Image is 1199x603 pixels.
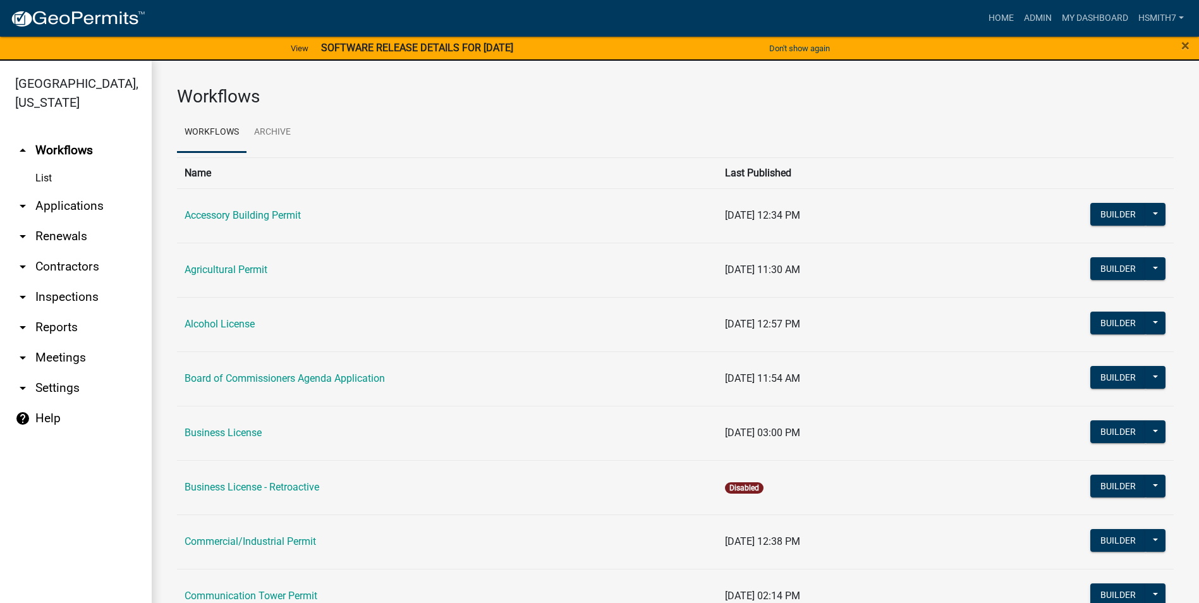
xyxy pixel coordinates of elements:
[725,482,764,494] span: Disabled
[725,318,800,330] span: [DATE] 12:57 PM
[725,264,800,276] span: [DATE] 11:30 AM
[185,318,255,330] a: Alcohol License
[15,289,30,305] i: arrow_drop_down
[725,372,800,384] span: [DATE] 11:54 AM
[15,320,30,335] i: arrow_drop_down
[185,481,319,493] a: Business License - Retroactive
[177,157,717,188] th: Name
[1090,529,1146,552] button: Builder
[15,381,30,396] i: arrow_drop_down
[321,42,513,54] strong: SOFTWARE RELEASE DETAILS FOR [DATE]
[185,535,316,547] a: Commercial/Industrial Permit
[1133,6,1189,30] a: hsmith7
[1057,6,1133,30] a: My Dashboard
[185,372,385,384] a: Board of Commissioners Agenda Application
[15,411,30,426] i: help
[725,535,800,547] span: [DATE] 12:38 PM
[1019,6,1057,30] a: Admin
[1090,203,1146,226] button: Builder
[1090,257,1146,280] button: Builder
[764,38,835,59] button: Don't show again
[286,38,313,59] a: View
[246,113,298,153] a: Archive
[1090,312,1146,334] button: Builder
[185,264,267,276] a: Agricultural Permit
[1181,37,1190,54] span: ×
[15,143,30,158] i: arrow_drop_up
[15,229,30,244] i: arrow_drop_down
[177,86,1174,107] h3: Workflows
[1090,420,1146,443] button: Builder
[15,198,30,214] i: arrow_drop_down
[185,209,301,221] a: Accessory Building Permit
[15,350,30,365] i: arrow_drop_down
[185,590,317,602] a: Communication Tower Permit
[15,259,30,274] i: arrow_drop_down
[725,590,800,602] span: [DATE] 02:14 PM
[717,157,944,188] th: Last Published
[1181,38,1190,53] button: Close
[983,6,1019,30] a: Home
[1090,475,1146,497] button: Builder
[185,427,262,439] a: Business License
[725,209,800,221] span: [DATE] 12:34 PM
[177,113,246,153] a: Workflows
[1090,366,1146,389] button: Builder
[725,427,800,439] span: [DATE] 03:00 PM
